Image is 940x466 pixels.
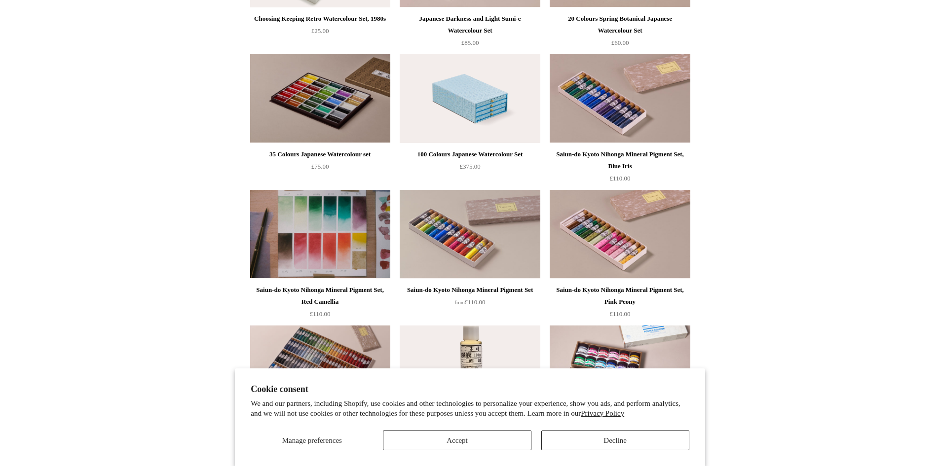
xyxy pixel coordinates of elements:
img: 100 Colours Japanese Watercolour Set [400,54,540,143]
span: from [455,300,465,305]
a: Saiun-do Kyoto Nihonga Mineral Pigment Set, Pink Peony £110.00 [550,284,690,324]
span: £375.00 [459,163,480,170]
span: £75.00 [311,163,329,170]
div: Choosing Keeping Retro Watercolour Set, 1980s [253,13,388,25]
a: Privacy Policy [581,409,624,417]
div: 100 Colours Japanese Watercolour Set [402,148,537,160]
button: Manage preferences [251,430,373,450]
img: Saiun-do Kyoto Nihonga Mineral Pigment Set, 104 colours [250,325,390,414]
img: Saiun-do Kyoto Nihonga Mineral Pigment Set [400,190,540,279]
span: £110.00 [610,175,631,182]
a: Saiun-do Kyoto Nihonga Mineral Pigment Set, Red Camellia Saiun-do Kyoto Nihonga Mineral Pigment S... [250,190,390,279]
a: 100 Colours Japanese Watercolour Set £375.00 [400,148,540,189]
div: 35 Colours Japanese Watercolour set [253,148,388,160]
img: 35 Colours Japanese Watercolour set [250,54,390,143]
a: 20 Colours Spring Botanical Japanese Watercolour Set £60.00 [550,13,690,53]
a: Saiun-do Kyoto Nihonga Mineral Pigment Set, 104 colours Saiun-do Kyoto Nihonga Mineral Pigment Se... [250,325,390,414]
p: We and our partners, including Shopify, use cookies and other technologies to personalize your ex... [251,399,689,418]
a: 35 Colours Japanese Watercolour set 35 Colours Japanese Watercolour set [250,54,390,143]
div: Saiun-do Kyoto Nihonga Mineral Pigment Set, Red Camellia [253,284,388,308]
div: 20 Colours Spring Botanical Japanese Watercolour Set [552,13,687,36]
a: Nicker Colour 24 Colour Poster Paint Set Nicker Colour 24 Colour Poster Paint Set [550,325,690,414]
img: Saiun-do Kyoto Nihonga Mineral Pigment Set, Blue Iris [550,54,690,143]
span: Manage preferences [282,436,342,444]
span: £110.00 [455,298,486,306]
div: Saiun-do Kyoto Nihonga Mineral Pigment Set, Pink Peony [552,284,687,308]
div: Saiun-do Kyoto Nihonga Mineral Pigment Set, Blue Iris [552,148,687,172]
a: 100 Colours Japanese Watercolour Set 100 Colours Japanese Watercolour Set [400,54,540,143]
a: Choosing Keeping Retro Watercolour Set, 1980s £25.00 [250,13,390,53]
div: Saiun-do Kyoto Nihonga Mineral Pigment Set [402,284,537,296]
a: Saiun-do Kyoto Nihonga Mineral Pigment Set, Red Camellia £110.00 [250,284,390,324]
span: £110.00 [610,310,631,318]
span: £60.00 [611,39,629,46]
img: Saiun-do Kyoto Nihonga Mineral Pigment Set, Pink Peony [550,190,690,279]
img: Saiun-do Kyoto Nihonga Mineral Pigment Set, Red Camellia [250,190,390,279]
span: £85.00 [461,39,479,46]
a: 35 Colours Japanese Watercolour set £75.00 [250,148,390,189]
button: Decline [541,430,689,450]
span: £25.00 [311,27,329,35]
a: Saiun-do Kyoto Nihonga Mineral Pigment Set Saiun-do Kyoto Nihonga Mineral Pigment Set [400,190,540,279]
a: Saiun-do Kyoto Nihonga Mineral Pigment Set, Pink Peony Saiun-do Kyoto Nihonga Mineral Pigment Set... [550,190,690,279]
a: Japanese Darkness and Light Sumi-e Watercolour Set £85.00 [400,13,540,53]
button: Accept [383,430,531,450]
a: Saiun-do Kyoto Nihonga Mineral Pigment Set from£110.00 [400,284,540,324]
a: Saiun-do Kyoto Nihonga Mineral Pigment Set, Blue Iris Saiun-do Kyoto Nihonga Mineral Pigment Set,... [550,54,690,143]
div: Japanese Darkness and Light Sumi-e Watercolour Set [402,13,537,36]
img: Nicker Colour 24 Colour Poster Paint Set [550,325,690,414]
a: Saiun-do Kyoto Nihonga Mineral Pigment Set, Blue Iris £110.00 [550,148,690,189]
img: Natural Nikawa Japanese Binder Glue for Pigments [400,325,540,414]
a: Natural Nikawa Japanese Binder Glue for Pigments Natural Nikawa Japanese Binder Glue for Pigments [400,325,540,414]
h2: Cookie consent [251,384,689,394]
span: £110.00 [310,310,331,318]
